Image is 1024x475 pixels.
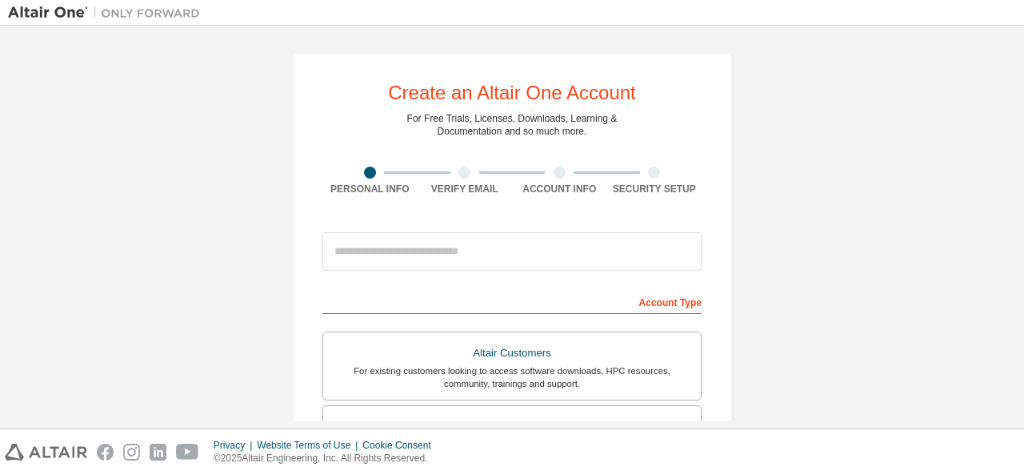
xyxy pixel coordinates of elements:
[512,183,607,195] div: Account Info
[176,444,199,461] img: youtube.svg
[214,439,257,452] div: Privacy
[8,5,208,21] img: Altair One
[214,452,441,465] p: © 2025 Altair Engineering, Inc. All Rights Reserved.
[362,439,440,452] div: Cookie Consent
[333,364,691,390] div: For existing customers looking to access software downloads, HPC resources, community, trainings ...
[607,183,702,195] div: Security Setup
[388,83,636,103] div: Create an Altair One Account
[418,183,513,195] div: Verify Email
[150,444,166,461] img: linkedin.svg
[407,112,618,138] div: For Free Trials, Licenses, Downloads, Learning & Documentation and so much more.
[97,444,114,461] img: facebook.svg
[333,342,691,364] div: Altair Customers
[5,444,87,461] img: altair_logo.svg
[322,183,418,195] div: Personal Info
[257,439,362,452] div: Website Terms of Use
[322,288,702,314] div: Account Type
[333,416,691,438] div: Students
[123,444,140,461] img: instagram.svg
